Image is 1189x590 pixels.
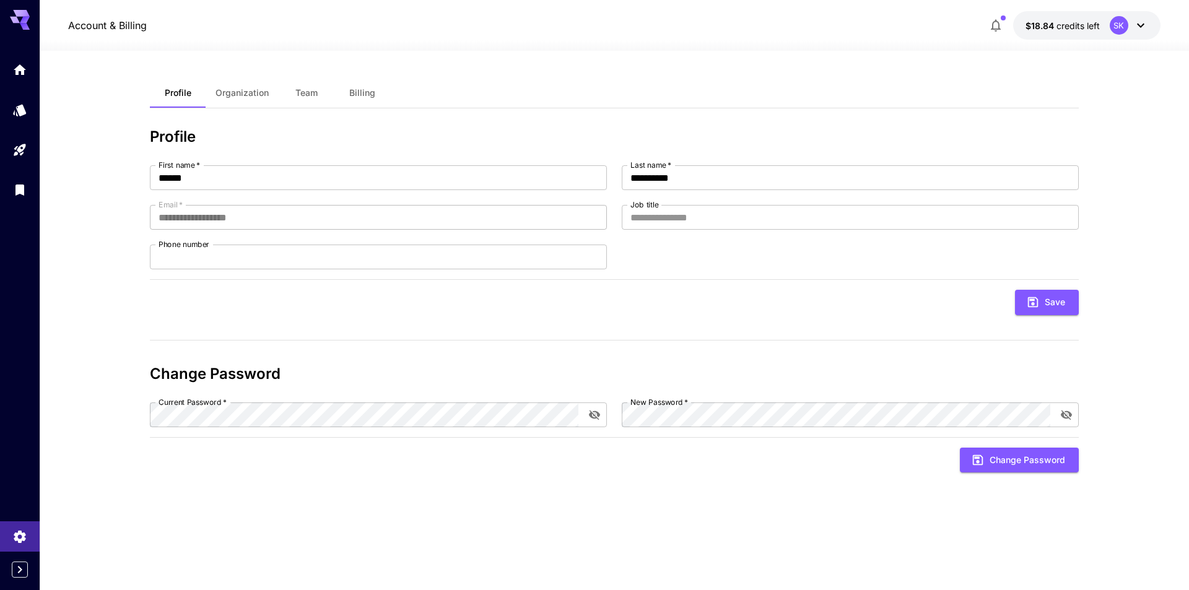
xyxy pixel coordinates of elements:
[960,448,1079,473] button: Change Password
[630,160,671,170] label: Last name
[12,138,27,154] div: Playground
[159,239,209,249] label: Phone number
[1026,20,1056,31] span: $18.84
[150,365,1079,383] h3: Change Password
[12,525,27,540] div: Settings
[1110,16,1128,35] div: SK
[1013,11,1161,40] button: $18.84363SK
[583,404,606,426] button: toggle password visibility
[216,87,269,98] span: Organization
[1026,19,1100,32] div: $18.84363
[150,128,1079,145] h3: Profile
[630,397,688,407] label: New Password
[1056,20,1100,31] span: credits left
[165,87,191,98] span: Profile
[12,562,28,578] button: Expand sidebar
[12,62,27,77] div: Home
[68,18,147,33] a: Account & Billing
[68,18,147,33] nav: breadcrumb
[12,102,27,118] div: Models
[1015,290,1079,315] button: Save
[159,160,200,170] label: First name
[1055,404,1078,426] button: toggle password visibility
[12,178,27,194] div: Library
[630,199,659,210] label: Job title
[159,199,183,210] label: Email
[295,87,318,98] span: Team
[349,87,375,98] span: Billing
[159,397,227,407] label: Current Password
